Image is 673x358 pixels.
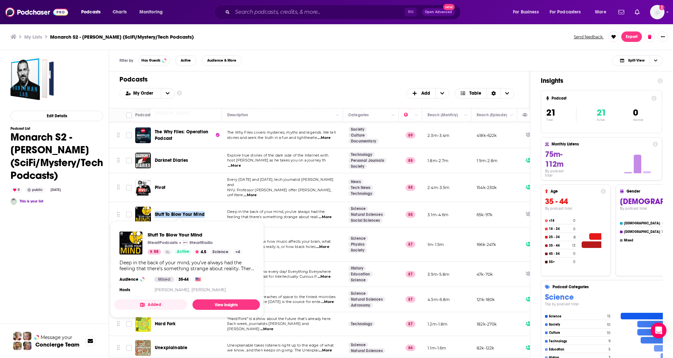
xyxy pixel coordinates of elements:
img: Podchaser - Follow, Share and Rate Podcasts [5,6,68,18]
span: Ever wanted to know how music affects your brain, what [227,239,331,244]
span: Message your [41,334,72,341]
button: Edit Details [10,111,103,121]
span: My Order [133,91,155,96]
h3: Filter by [119,58,133,63]
div: Open Intercom Messenger [651,323,666,338]
h4: By podcast total [545,206,606,211]
p: 88 [406,211,415,218]
h4: 25 - 34 [549,235,572,239]
a: Pivot [155,184,165,191]
h4: Age [551,189,598,194]
button: Move [116,183,120,193]
h4: 0 [573,227,575,231]
span: Toggle select row [126,345,132,351]
span: Each week, journalists [PERSON_NAME] and [PERSON_NAME] [227,321,309,331]
a: Social Sciences [348,218,383,223]
span: 0 [633,107,638,118]
p: 86 [406,345,415,351]
h2: Choose View [455,88,515,99]
span: stories and seek the truth in a fun and lighthearte [227,135,317,140]
a: Rowan Sullivan [10,198,17,205]
span: Logged in as rowan.sullivan [650,5,664,19]
a: Natural Sciences [348,297,385,302]
a: Monarch S2 - Nerdy Niche (SciFi/Mystery/Tech Podcasts) [10,57,54,100]
h3: Podcast List [10,126,103,131]
span: Monitoring [139,8,163,17]
span: Stuff To Blow Your Mind [155,212,205,217]
a: Society [348,164,367,169]
h4: <18 [549,219,572,223]
span: “Hard Fork” is a show about the future that’s already here. [227,316,331,321]
button: open menu [77,7,109,17]
span: Unexplainable [155,345,187,350]
h4: Education [549,348,607,351]
a: Science [348,277,368,283]
p: 87 [406,321,415,327]
a: Science [348,236,368,241]
button: Show profile menu [650,5,664,19]
button: Column Actions [508,111,516,119]
a: Show notifications dropdown [616,7,627,18]
span: Active [181,59,191,62]
p: 88 [406,184,415,191]
span: Toggle select row [126,212,132,217]
span: 75m-112m [545,149,564,169]
h4: [DEMOGRAPHIC_DATA] [624,230,660,234]
p: 3.9m-5.8m [427,272,450,277]
button: Column Actions [413,111,421,119]
h2: Choose View [612,55,663,66]
h4: 8 [573,235,575,239]
span: More [595,8,606,17]
p: Total [546,118,576,122]
div: Mixed [154,277,174,282]
a: iHeartRadioiHeartRadio [183,240,213,245]
img: Sydney Profile [13,332,22,340]
a: Personal Journals [348,158,387,163]
a: Culture [348,133,367,138]
button: open menu [120,91,161,96]
span: 88 [154,249,158,255]
button: Move [116,130,120,140]
a: Active [174,249,192,254]
img: iHeartRadio [183,240,188,245]
a: Science [348,206,368,211]
h4: Mixed [624,238,662,242]
p: 121k-180k [477,297,495,302]
h1: Insights [541,77,652,85]
p: 1.9m-2.8m [477,158,498,163]
h4: 10 [607,331,610,335]
img: Unexplainable [135,340,151,356]
button: Column Actions [462,111,470,119]
span: Pivot [155,185,165,190]
span: Toggle select row [126,158,132,163]
span: Toggle select row [126,185,132,191]
span: NYU Professor [PERSON_NAME] offer [PERSON_NAME], unfiltere [227,188,331,198]
h4: 45 - 54 [549,252,572,256]
img: User Profile [650,5,664,19]
a: Show additional information [177,90,182,96]
h4: 15 [662,230,665,234]
a: Show notifications dropdown [632,7,642,18]
img: Hard Fork [135,316,151,332]
h4: Hosts [119,287,130,292]
h2: Choose List sort [119,88,175,99]
button: open menu [508,7,547,17]
p: 182k-270k [477,321,497,327]
span: Has Guests [141,59,160,62]
span: ...More [318,215,332,220]
a: Tech News [348,185,373,190]
h4: Podcast [552,96,649,101]
span: Covering the outer reaches of space to the tiniest microbes [227,294,336,299]
p: 1.8m-2.7m [427,158,449,163]
button: Move [116,156,120,165]
a: The Why Files: Operation Podcast [155,129,220,142]
button: Export [621,31,642,42]
p: 88 [406,157,415,164]
button: Added [114,299,187,310]
button: Column Actions [389,111,397,119]
span: ...More [318,135,331,141]
span: Learn something new every day! Everything Everywhere [227,269,331,274]
h4: 5 [609,347,610,351]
